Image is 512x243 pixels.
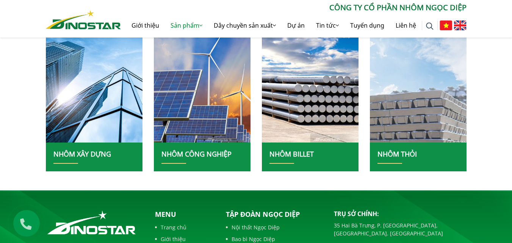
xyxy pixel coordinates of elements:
p: Menu [155,209,213,219]
a: Giới thiệu [126,13,165,38]
img: Nhôm Dinostar [46,10,121,29]
a: Sản phẩm [165,13,208,38]
a: Tuyển dụng [344,13,390,38]
a: Giới thiệu [155,235,213,243]
a: nhom xay dung [262,24,359,143]
a: Nội thất Ngọc Diệp [226,223,323,231]
a: nhom xay dung [154,24,251,143]
img: nhom xay dung [261,24,358,143]
img: search [426,22,434,30]
img: nhom xay dung [153,24,250,143]
p: 35 Hai Bà Trưng, P. [GEOGRAPHIC_DATA], [GEOGRAPHIC_DATA]. [GEOGRAPHIC_DATA] [334,221,467,237]
img: Tiếng Việt [440,20,452,30]
p: Trụ sở chính: [334,209,467,218]
a: NHÔM BILLET [269,149,314,158]
a: Dây chuyền sản xuất [208,13,282,38]
a: nhom xay dung [370,24,467,143]
p: CÔNG TY CỔ PHẦN NHÔM NGỌC DIỆP [121,2,467,13]
img: logo_footer [46,209,137,236]
a: Tin tức [310,13,344,38]
img: English [454,20,467,30]
a: Nhôm thỏi [377,149,417,158]
img: nhom xay dung [366,20,470,147]
a: Trang chủ [155,223,213,231]
img: nhom xay dung [45,24,142,143]
a: NHÔM CÔNG NGHIỆP [161,149,232,158]
a: Nhôm xây dựng [53,149,111,158]
a: Bao bì Ngọc Diệp [226,235,323,243]
a: Liên hệ [390,13,422,38]
p: Tập đoàn Ngọc Diệp [226,209,323,219]
a: Dự án [282,13,310,38]
a: nhom xay dung [46,24,142,143]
